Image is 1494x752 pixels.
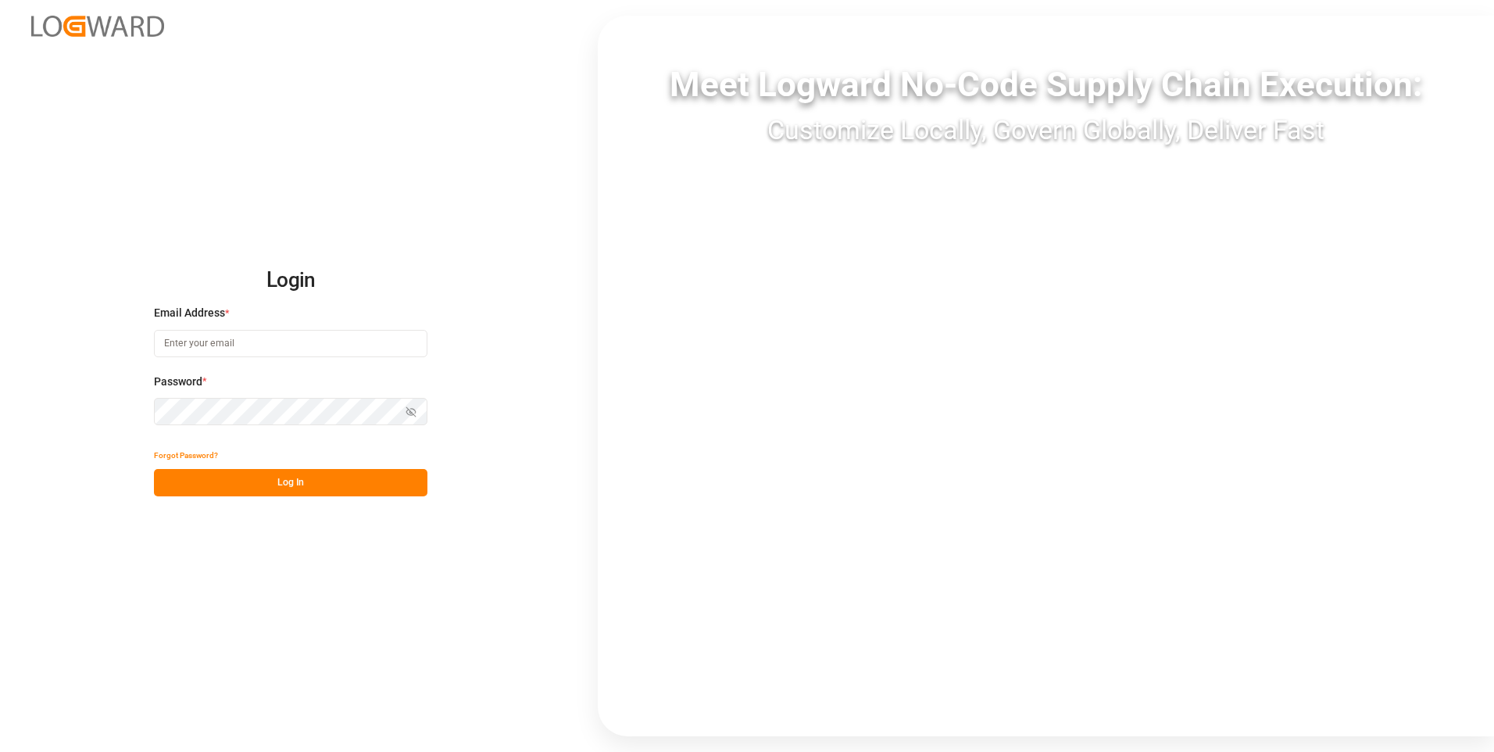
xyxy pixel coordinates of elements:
div: Meet Logward No-Code Supply Chain Execution: [598,59,1494,110]
img: Logward_new_orange.png [31,16,164,37]
button: Forgot Password? [154,442,218,469]
div: Customize Locally, Govern Globally, Deliver Fast [598,110,1494,150]
input: Enter your email [154,330,427,357]
span: Password [154,374,202,390]
span: Email Address [154,305,225,321]
h2: Login [154,256,427,306]
button: Log In [154,469,427,496]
